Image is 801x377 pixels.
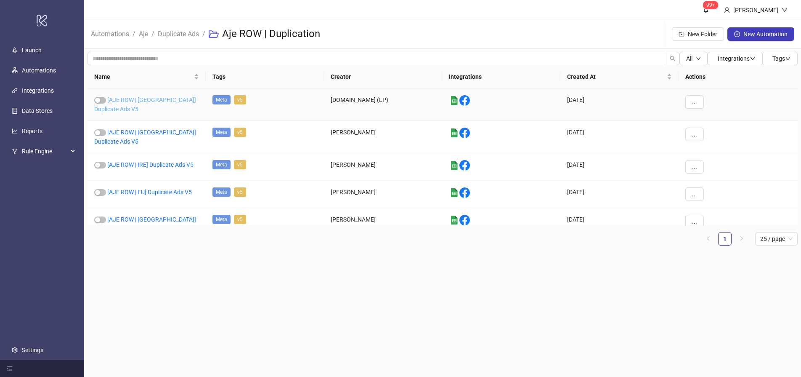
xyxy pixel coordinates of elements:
span: Meta [212,160,231,169]
a: [AJE ROW | EU] Duplicate Ads V5 [107,189,192,195]
span: Meta [212,187,231,197]
button: left [701,232,715,246]
div: Page Size [755,232,798,246]
span: v5 [234,160,246,169]
span: down [696,56,701,61]
th: Name [88,65,206,88]
span: New Automation [743,31,788,37]
a: Duplicate Ads [156,29,201,38]
div: [PERSON_NAME] [324,181,442,208]
th: Created At [560,65,679,88]
button: ... [685,128,704,141]
span: Meta [212,215,231,224]
span: down [782,7,788,13]
span: search [670,56,676,61]
span: 25 / page [760,233,793,245]
span: v5 [234,215,246,224]
a: 1 [719,233,731,245]
button: ... [685,160,704,174]
span: ... [692,131,697,138]
a: Launch [22,47,42,53]
button: New Folder [672,27,724,41]
button: ... [685,215,704,228]
a: Reports [22,128,42,134]
button: New Automation [727,27,794,41]
a: Settings [22,347,43,353]
span: right [739,236,744,241]
div: [DATE] [560,121,679,153]
div: [DATE] [560,153,679,181]
span: ... [692,218,697,225]
div: [PERSON_NAME] [730,5,782,15]
th: Creator [324,65,442,88]
span: user [724,7,730,13]
span: Name [94,72,192,81]
button: ... [685,95,704,109]
a: [AJE ROW | [GEOGRAPHIC_DATA]] Duplicate Ads V5 [94,216,196,232]
span: plus-circle [734,31,740,37]
li: / [202,21,205,48]
span: Integrations [718,55,756,62]
span: folder-add [679,31,684,37]
a: Data Stores [22,107,53,114]
span: Meta [212,128,231,137]
span: ... [692,99,697,105]
span: All [686,55,692,62]
span: Created At [567,72,665,81]
div: [PERSON_NAME] [324,153,442,181]
li: Next Page [735,232,748,246]
div: [DATE] [560,88,679,121]
span: bell [703,7,709,13]
span: fork [12,148,18,154]
a: Automations [22,67,56,74]
div: [PERSON_NAME] [324,208,442,241]
span: down [750,56,756,61]
button: Tagsdown [762,52,798,65]
button: ... [685,187,704,201]
span: v5 [234,95,246,104]
span: Tags [772,55,791,62]
span: left [706,236,711,241]
span: v5 [234,128,246,137]
span: ... [692,163,697,170]
div: [DATE] [560,208,679,241]
li: / [133,21,135,48]
a: [AJE ROW | [GEOGRAPHIC_DATA]] Duplicate Ads V5 [94,129,196,145]
th: Actions [679,65,798,88]
li: Previous Page [701,232,715,246]
button: Integrationsdown [708,52,762,65]
h3: Aje ROW | Duplication [222,27,320,41]
div: [DATE] [560,181,679,208]
span: New Folder [688,31,717,37]
li: / [151,21,154,48]
span: menu-fold [7,366,13,372]
th: Integrations [442,65,560,88]
span: down [785,56,791,61]
button: right [735,232,748,246]
div: [PERSON_NAME] [324,121,442,153]
a: [AJE ROW | [GEOGRAPHIC_DATA]] Duplicate Ads V5 [94,96,196,112]
span: folder-open [209,29,219,39]
span: Rule Engine [22,143,68,160]
a: Automations [89,29,131,38]
button: Alldown [679,52,708,65]
span: v5 [234,187,246,197]
div: [DOMAIN_NAME] (LP) [324,88,442,121]
a: [AJE ROW | IRE] Duplicate Ads V5 [107,161,194,168]
th: Tags [206,65,324,88]
a: Aje [137,29,150,38]
span: ... [692,191,697,198]
span: Meta [212,95,231,104]
a: Integrations [22,87,54,94]
sup: 1683 [703,1,719,9]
